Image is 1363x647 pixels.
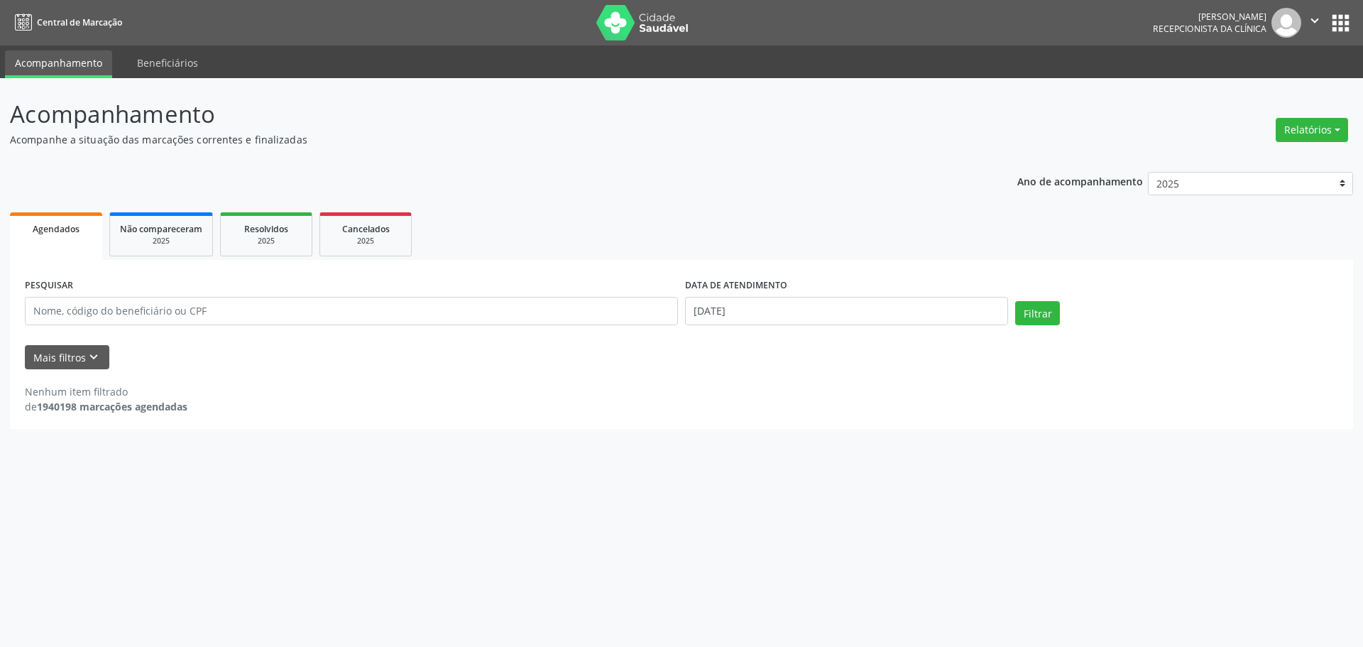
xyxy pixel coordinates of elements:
[10,132,950,147] p: Acompanhe a situação das marcações correntes e finalizadas
[25,384,187,399] div: Nenhum item filtrado
[1017,172,1143,190] p: Ano de acompanhamento
[10,97,950,132] p: Acompanhamento
[1153,11,1266,23] div: [PERSON_NAME]
[1153,23,1266,35] span: Recepcionista da clínica
[37,400,187,413] strong: 1940198 marcações agendadas
[120,223,202,235] span: Não compareceram
[37,16,122,28] span: Central de Marcação
[330,236,401,246] div: 2025
[127,50,208,75] a: Beneficiários
[86,349,102,365] i: keyboard_arrow_down
[244,223,288,235] span: Resolvidos
[33,223,80,235] span: Agendados
[25,275,73,297] label: PESQUISAR
[1276,118,1348,142] button: Relatórios
[1015,301,1060,325] button: Filtrar
[1301,8,1328,38] button: 
[25,345,109,370] button: Mais filtroskeyboard_arrow_down
[25,297,678,325] input: Nome, código do beneficiário ou CPF
[1328,11,1353,36] button: apps
[342,223,390,235] span: Cancelados
[685,297,1008,325] input: Selecione um intervalo
[25,399,187,414] div: de
[231,236,302,246] div: 2025
[5,50,112,78] a: Acompanhamento
[120,236,202,246] div: 2025
[685,275,787,297] label: DATA DE ATENDIMENTO
[1271,8,1301,38] img: img
[1307,13,1323,28] i: 
[10,11,122,34] a: Central de Marcação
